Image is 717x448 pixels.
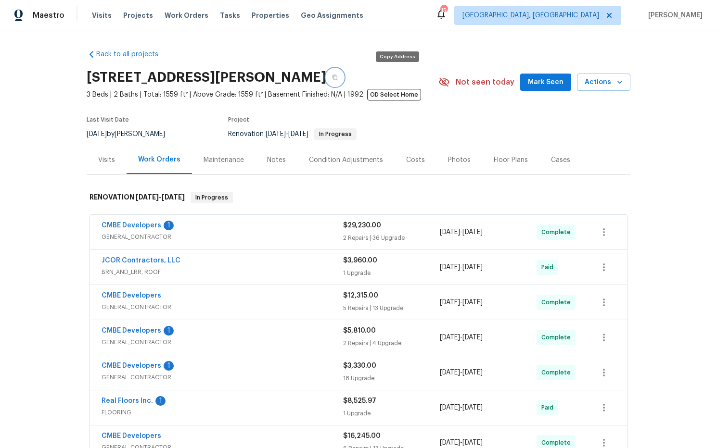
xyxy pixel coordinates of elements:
[90,192,185,203] h6: RENOVATION
[462,299,483,306] span: [DATE]
[440,264,460,271] span: [DATE]
[102,398,153,404] a: Real Floors Inc.
[406,155,425,165] div: Costs
[102,302,343,312] span: GENERAL_CONTRACTOR
[440,6,447,15] div: 15
[462,11,599,20] span: [GEOGRAPHIC_DATA], [GEOGRAPHIC_DATA]
[123,11,153,20] span: Projects
[343,257,377,264] span: $3,960.00
[102,267,343,277] span: BRN_AND_LRR, ROOF
[220,12,240,19] span: Tasks
[541,227,575,237] span: Complete
[343,327,376,334] span: $5,810.00
[102,373,343,382] span: GENERAL_CONTRACTOR
[102,222,161,229] a: CMBE Developers
[92,11,112,20] span: Visits
[343,222,381,229] span: $29,230.00
[440,333,483,342] span: -
[136,194,159,200] span: [DATE]
[440,404,460,411] span: [DATE]
[102,327,161,334] a: CMBE Developers
[456,77,514,87] span: Not seen today
[102,257,180,264] a: JCOR Contractors, LLC
[87,128,177,140] div: by [PERSON_NAME]
[87,117,129,123] span: Last Visit Date
[551,155,570,165] div: Cases
[541,298,575,307] span: Complete
[541,438,575,448] span: Complete
[228,131,357,137] span: Renovation
[462,404,483,411] span: [DATE]
[440,334,460,341] span: [DATE]
[440,262,483,272] span: -
[138,155,180,164] div: Work Orders
[266,131,308,137] span: -
[462,334,483,341] span: [DATE]
[343,338,440,348] div: 2 Repairs | 4 Upgrade
[33,11,64,20] span: Maestro
[98,155,115,165] div: Visits
[440,229,460,236] span: [DATE]
[440,438,483,448] span: -
[440,227,483,237] span: -
[343,362,376,369] span: $3,330.00
[585,76,623,88] span: Actions
[448,155,471,165] div: Photos
[102,433,161,439] a: CMBE Developers
[165,11,208,20] span: Work Orders
[102,292,161,299] a: CMBE Developers
[266,131,286,137] span: [DATE]
[343,433,381,439] span: $16,245.00
[541,333,575,342] span: Complete
[252,11,289,20] span: Properties
[440,439,460,446] span: [DATE]
[462,369,483,376] span: [DATE]
[541,368,575,377] span: Complete
[440,368,483,377] span: -
[315,131,356,137] span: In Progress
[343,303,440,313] div: 5 Repairs | 13 Upgrade
[440,403,483,412] span: -
[228,117,249,123] span: Project
[577,74,630,91] button: Actions
[343,233,440,243] div: 2 Repairs | 36 Upgrade
[520,74,571,91] button: Mark Seen
[87,50,179,59] a: Back to all projects
[102,232,343,242] span: GENERAL_CONTRACTOR
[343,292,378,299] span: $12,315.00
[267,155,286,165] div: Notes
[367,89,421,100] span: OD Select Home
[528,76,563,88] span: Mark Seen
[87,131,107,137] span: [DATE]
[87,73,326,82] h2: [STREET_ADDRESS][PERSON_NAME]
[462,439,483,446] span: [DATE]
[155,396,166,406] div: 1
[462,229,483,236] span: [DATE]
[343,268,440,278] div: 1 Upgrade
[440,299,460,306] span: [DATE]
[102,337,343,347] span: GENERAL_CONTRACTOR
[162,194,185,200] span: [DATE]
[440,298,483,307] span: -
[288,131,308,137] span: [DATE]
[309,155,383,165] div: Condition Adjustments
[343,398,376,404] span: $8,525.97
[164,221,174,230] div: 1
[204,155,244,165] div: Maintenance
[102,362,161,369] a: CMBE Developers
[87,90,438,100] span: 3 Beds | 2 Baths | Total: 1559 ft² | Above Grade: 1559 ft² | Basement Finished: N/A | 1992
[541,403,557,412] span: Paid
[164,326,174,336] div: 1
[343,409,440,418] div: 1 Upgrade
[301,11,363,20] span: Geo Assignments
[102,408,343,417] span: FLOORING
[136,194,185,200] span: -
[87,182,630,213] div: RENOVATION [DATE]-[DATE]In Progress
[192,193,232,202] span: In Progress
[644,11,703,20] span: [PERSON_NAME]
[541,262,557,272] span: Paid
[343,373,440,383] div: 18 Upgrade
[494,155,528,165] div: Floor Plans
[440,369,460,376] span: [DATE]
[164,361,174,371] div: 1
